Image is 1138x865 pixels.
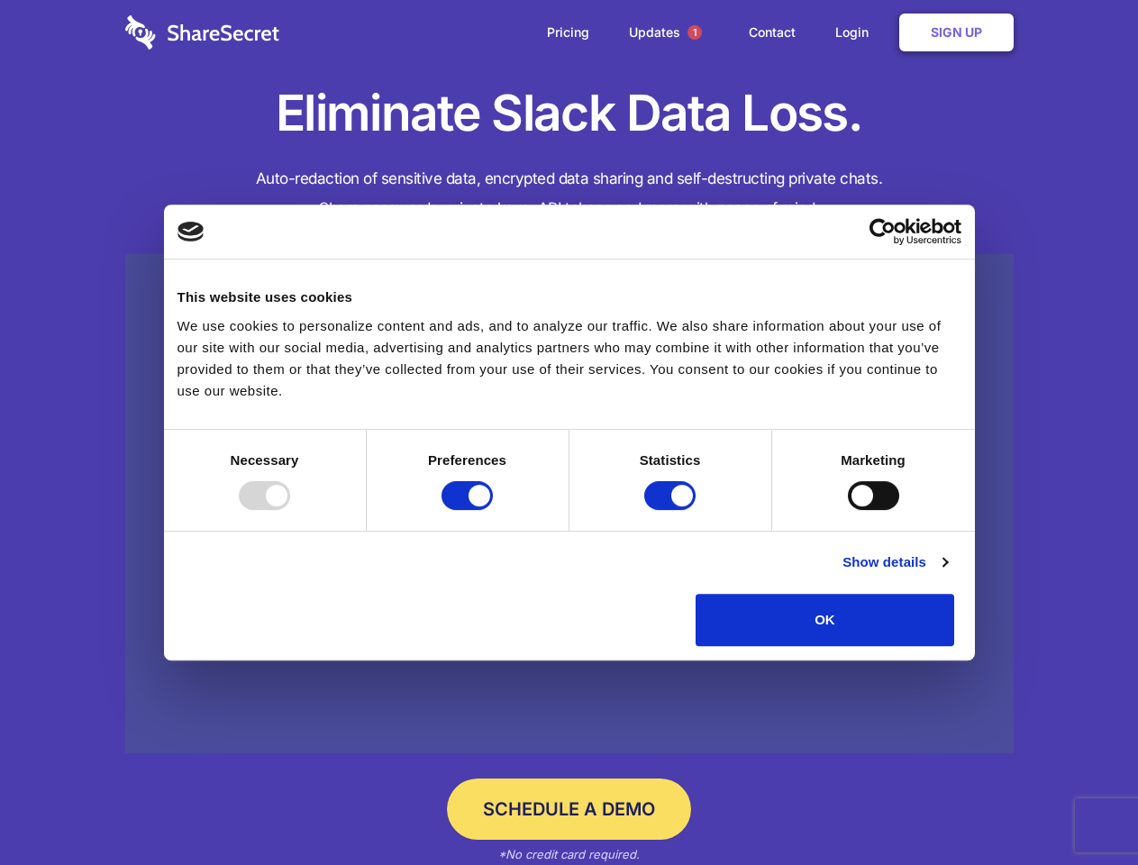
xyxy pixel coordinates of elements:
em: *No credit card required. [498,847,640,861]
span: 1 [687,25,702,40]
a: Sign Up [899,14,1014,51]
a: Login [817,5,896,60]
button: OK [696,594,954,646]
strong: Marketing [841,452,906,468]
img: logo [178,222,205,241]
a: Contact [731,5,814,60]
strong: Statistics [640,452,701,468]
strong: Necessary [231,452,299,468]
div: This website uses cookies [178,287,961,308]
a: Show details [842,551,947,573]
div: We use cookies to personalize content and ads, and to analyze our traffic. We also share informat... [178,315,961,402]
a: Pricing [529,5,607,60]
h1: Eliminate Slack Data Loss. [125,81,1014,146]
a: Usercentrics Cookiebot - opens in a new window [804,218,961,245]
strong: Preferences [428,452,506,468]
a: Schedule a Demo [447,778,691,840]
h4: Auto-redaction of sensitive data, encrypted data sharing and self-destructing private chats. Shar... [125,164,1014,223]
img: logo-wordmark-white-trans-d4663122ce5f474addd5e946df7df03e33cb6a1c49d2221995e7729f52c070b2.svg [125,15,279,50]
a: Wistia video thumbnail [125,254,1014,754]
